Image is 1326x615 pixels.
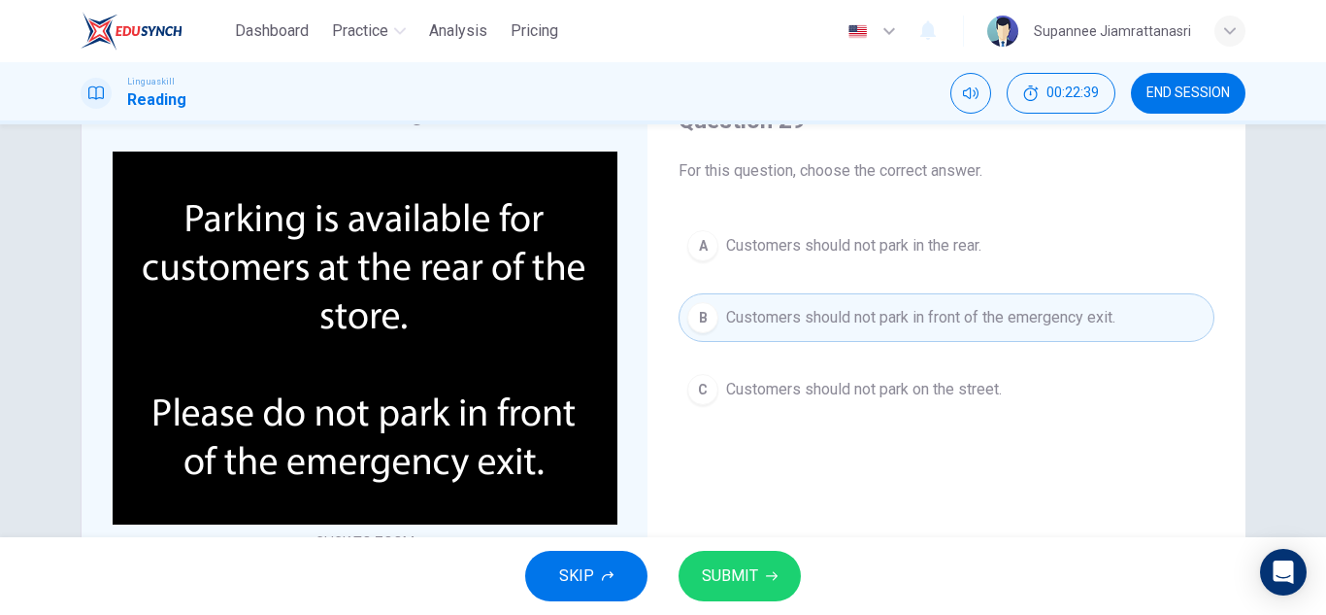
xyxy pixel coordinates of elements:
[1046,85,1099,101] span: 00:22:39
[987,16,1018,47] img: Profile picture
[332,19,388,43] span: Practice
[559,563,594,590] span: SKIP
[227,14,316,49] button: Dashboard
[687,302,718,333] div: B
[726,378,1002,401] span: Customers should not park on the street.
[503,14,566,49] button: Pricing
[511,19,558,43] span: Pricing
[113,152,617,525] img: undefined
[679,159,1214,183] span: For this question, choose the correct answer.
[845,24,870,39] img: en
[679,365,1214,414] button: CCustomers should not park on the street.
[308,529,422,556] button: CLICK TO ZOOM
[1146,85,1230,101] span: END SESSION
[235,19,309,43] span: Dashboard
[679,293,1214,342] button: BCustomers should not park in front of the emergency exit.
[687,374,718,405] div: C
[127,75,175,88] span: Linguaskill
[127,88,186,112] h1: Reading
[81,12,182,51] img: EduSynch logo
[687,230,718,261] div: A
[726,306,1115,329] span: Customers should not park in front of the emergency exit.
[1007,73,1115,114] div: Hide
[1007,73,1115,114] button: 00:22:39
[702,563,758,590] span: SUBMIT
[1131,73,1245,114] button: END SESSION
[950,73,991,114] div: Mute
[679,222,1214,270] button: ACustomers should not park in the rear.
[1260,549,1307,596] div: Open Intercom Messenger
[525,551,647,601] button: SKIP
[324,14,414,49] button: Practice
[679,551,801,601] button: SUBMIT
[421,14,495,49] button: Analysis
[429,19,487,43] span: Analysis
[726,234,981,257] span: Customers should not park in the rear.
[1034,19,1191,43] div: Supannee Jiamrattanasri
[81,12,227,51] a: EduSynch logo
